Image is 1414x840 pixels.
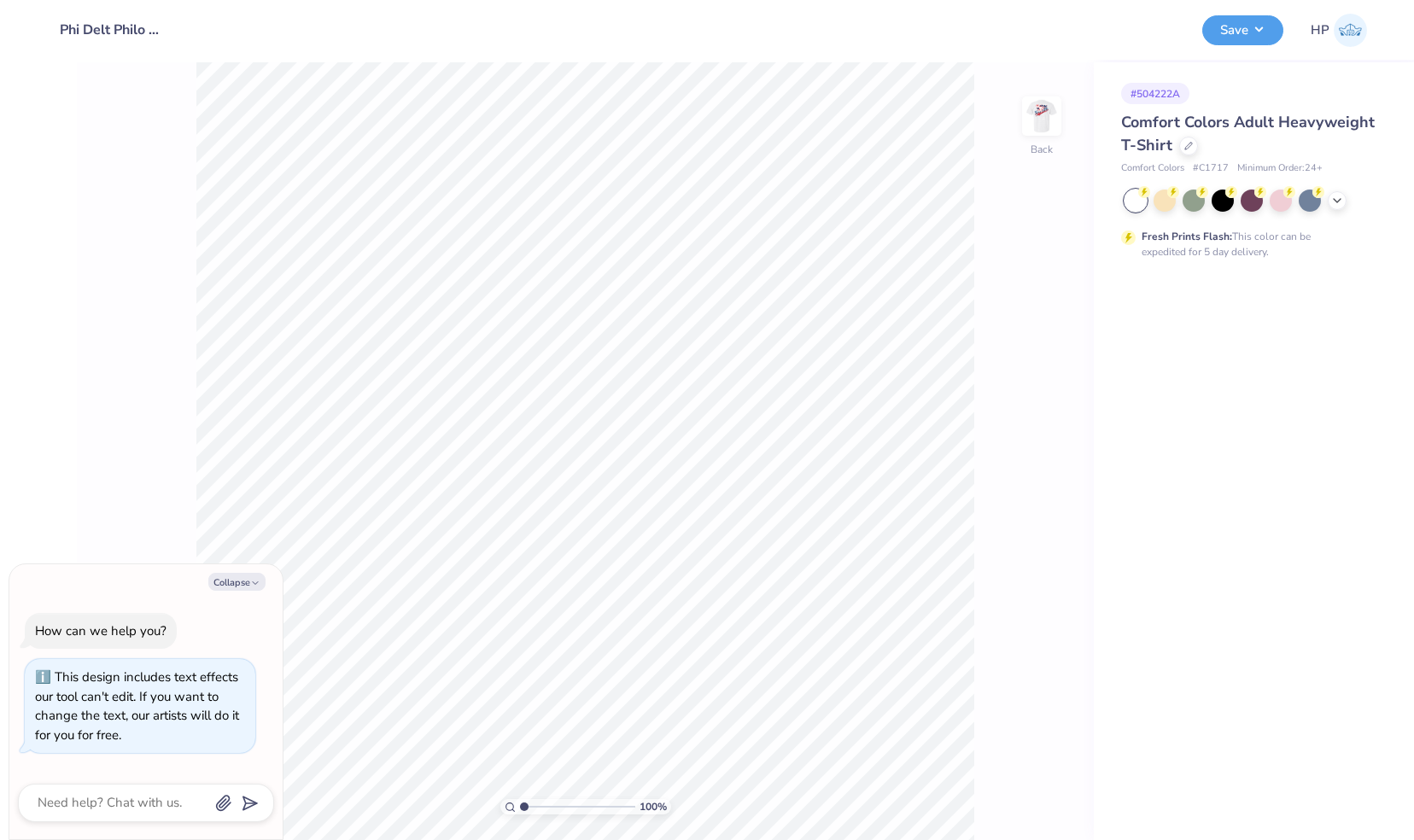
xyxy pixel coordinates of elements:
span: 100 % [640,799,667,814]
a: HP [1311,14,1367,47]
div: How can we help you? [35,622,167,639]
div: This color can be expedited for 5 day delivery. [1142,229,1352,260]
button: Save [1202,15,1283,45]
button: Collapse [208,573,266,591]
div: # 504222A [1121,83,1189,104]
div: Back [1031,142,1053,157]
strong: Fresh Prints Flash: [1142,230,1232,243]
span: Comfort Colors Adult Heavyweight T-Shirt [1121,112,1375,155]
img: Hunter Pearson [1334,14,1367,47]
span: HP [1311,20,1329,40]
input: Untitled Design [47,13,172,47]
span: # C1717 [1193,161,1229,176]
span: Minimum Order: 24 + [1237,161,1323,176]
span: Comfort Colors [1121,161,1184,176]
img: Back [1025,99,1059,133]
div: This design includes text effects our tool can't edit. If you want to change the text, our artist... [35,668,239,744]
